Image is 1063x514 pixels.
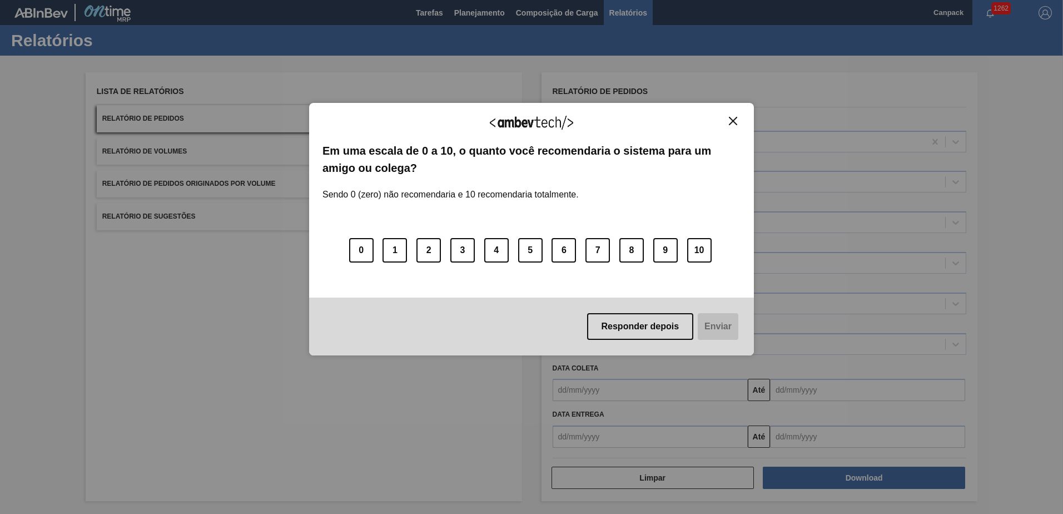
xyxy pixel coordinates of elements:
[687,238,712,263] button: 10
[484,238,509,263] button: 4
[653,238,678,263] button: 9
[416,238,441,263] button: 2
[450,238,475,263] button: 3
[518,238,543,263] button: 5
[585,238,610,263] button: 7
[587,313,694,340] button: Responder depois
[552,238,576,263] button: 6
[729,117,737,125] img: Close
[322,176,579,200] label: Sendo 0 (zero) não recomendaria e 10 recomendaria totalmente.
[322,142,741,176] label: Em uma escala de 0 a 10, o quanto você recomendaria o sistema para um amigo ou colega?
[619,238,644,263] button: 8
[349,238,374,263] button: 0
[383,238,407,263] button: 1
[490,116,573,130] img: Logo Ambevtech
[726,116,741,126] button: Close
